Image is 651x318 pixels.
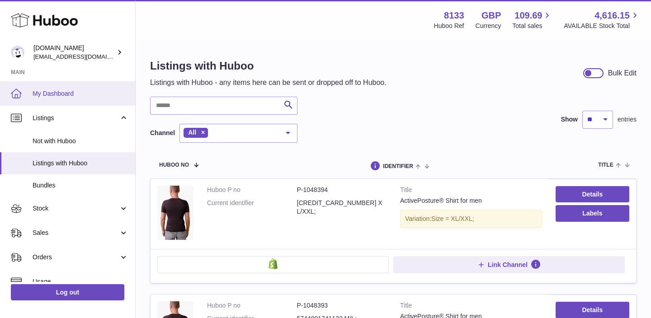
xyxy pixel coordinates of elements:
[561,115,578,124] label: Show
[476,22,501,30] div: Currency
[393,256,625,273] button: Link Channel
[400,186,542,196] strong: Title
[564,9,640,30] a: 4,616.15 AVAILABLE Stock Total
[33,89,128,98] span: My Dashboard
[33,44,115,61] div: [DOMAIN_NAME]
[33,277,128,286] span: Usage
[488,261,528,269] span: Link Channel
[594,9,630,22] span: 4,616.15
[556,186,629,202] a: Details
[11,284,124,300] a: Log out
[556,205,629,221] button: Labels
[618,115,637,124] span: entries
[297,301,387,310] dd: P-1048393
[33,253,119,262] span: Orders
[598,162,613,168] span: title
[207,186,297,194] dt: Huboo P no
[207,199,297,216] dt: Current identifier
[431,215,474,222] span: Size = XL/XXL;
[150,129,175,137] label: Channel
[150,78,387,88] p: Listings with Huboo - any items here can be sent or dropped off to Huboo.
[481,9,501,22] strong: GBP
[188,129,196,136] span: All
[33,114,119,122] span: Listings
[608,68,637,78] div: Bulk Edit
[434,22,464,30] div: Huboo Ref
[157,186,193,240] img: ActivePosture® Shirt for men
[33,137,128,145] span: Not with Huboo
[33,204,119,213] span: Stock
[150,59,387,73] h1: Listings with Huboo
[207,301,297,310] dt: Huboo P no
[33,53,133,60] span: [EMAIL_ADDRESS][DOMAIN_NAME]
[297,186,387,194] dd: P-1048394
[514,9,542,22] span: 109.69
[512,22,552,30] span: Total sales
[400,210,542,228] div: Variation:
[512,9,552,30] a: 109.69 Total sales
[33,159,128,168] span: Listings with Huboo
[383,164,413,169] span: identifier
[556,302,629,318] a: Details
[33,229,119,237] span: Sales
[297,199,387,216] dd: [CREDIT_CARD_NUMBER] XL/XXL;
[400,196,542,205] div: ActivePosture® Shirt for men
[269,258,278,269] img: shopify-small.png
[11,46,24,59] img: info@activeposture.co.uk
[33,181,128,190] span: Bundles
[444,9,464,22] strong: 8133
[564,22,640,30] span: AVAILABLE Stock Total
[400,301,542,312] strong: Title
[159,162,189,168] span: Huboo no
